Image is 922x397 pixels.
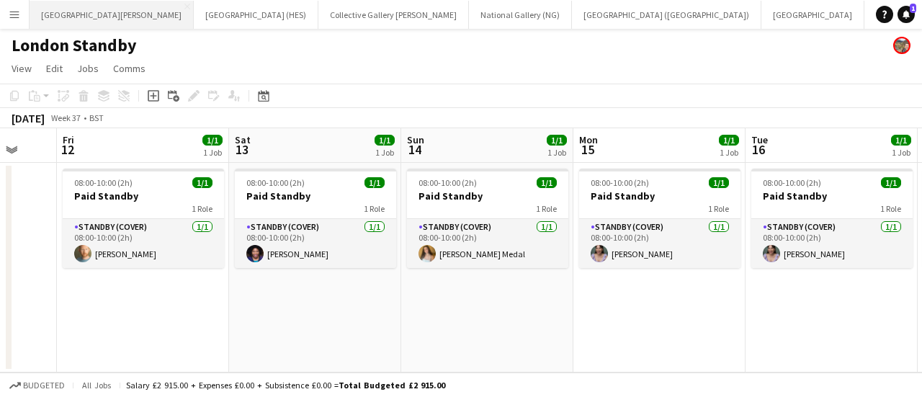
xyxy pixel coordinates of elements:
span: 08:00-10:00 (2h) [591,177,649,188]
span: Mon [579,133,598,146]
app-card-role: Standby (cover)1/108:00-10:00 (2h)[PERSON_NAME] [751,219,913,268]
span: Comms [113,62,146,75]
div: Salary £2 915.00 + Expenses £0.00 + Subsistence £0.00 = [126,380,445,391]
span: Fri [63,133,74,146]
div: 1 Job [375,147,394,158]
span: 1/1 [547,135,567,146]
div: 1 Job [892,147,910,158]
app-job-card: 08:00-10:00 (2h)1/1Paid Standby1 RoleStandby (cover)1/108:00-10:00 (2h)[PERSON_NAME] Medal [407,169,568,268]
span: 1/1 [891,135,911,146]
span: 1/1 [719,135,739,146]
span: Tue [751,133,768,146]
app-job-card: 08:00-10:00 (2h)1/1Paid Standby1 RoleStandby (cover)1/108:00-10:00 (2h)[PERSON_NAME] [235,169,396,268]
app-job-card: 08:00-10:00 (2h)1/1Paid Standby1 RoleStandby (cover)1/108:00-10:00 (2h)[PERSON_NAME] [751,169,913,268]
span: 08:00-10:00 (2h) [74,177,133,188]
app-card-role: Standby (cover)1/108:00-10:00 (2h)[PERSON_NAME] [579,219,740,268]
span: All jobs [79,380,114,391]
span: Total Budgeted £2 915.00 [339,380,445,391]
span: 1/1 [192,177,212,188]
span: 1/1 [709,177,729,188]
span: View [12,62,32,75]
span: 15 [577,141,598,158]
div: BST [89,112,104,123]
span: 1 Role [708,203,729,214]
h3: Paid Standby [407,189,568,202]
button: [GEOGRAPHIC_DATA] (HES) [194,1,318,29]
button: [GEOGRAPHIC_DATA] [761,1,864,29]
div: 1 Job [720,147,738,158]
button: [GEOGRAPHIC_DATA][PERSON_NAME] [30,1,194,29]
h3: Paid Standby [579,189,740,202]
span: 1 Role [880,203,901,214]
a: View [6,59,37,78]
span: 08:00-10:00 (2h) [419,177,477,188]
app-job-card: 08:00-10:00 (2h)1/1Paid Standby1 RoleStandby (cover)1/108:00-10:00 (2h)[PERSON_NAME] [579,169,740,268]
span: 1/1 [202,135,223,146]
a: Comms [107,59,151,78]
h3: Paid Standby [235,189,396,202]
app-card-role: Standby (cover)1/108:00-10:00 (2h)[PERSON_NAME] [63,219,224,268]
button: National Gallery (NG) [469,1,572,29]
div: [DATE] [12,111,45,125]
app-card-role: Standby (cover)1/108:00-10:00 (2h)[PERSON_NAME] Medal [407,219,568,268]
span: 1 [910,4,916,13]
span: Budgeted [23,380,65,391]
span: 1 Role [536,203,557,214]
a: Edit [40,59,68,78]
span: Sun [407,133,424,146]
span: Sat [235,133,251,146]
span: 13 [233,141,251,158]
button: Collective Gallery [PERSON_NAME] [318,1,469,29]
a: 1 [898,6,915,23]
button: Budgeted [7,378,67,393]
span: Edit [46,62,63,75]
span: Jobs [77,62,99,75]
h3: Paid Standby [751,189,913,202]
a: Jobs [71,59,104,78]
span: 14 [405,141,424,158]
span: 1 Role [192,203,212,214]
app-card-role: Standby (cover)1/108:00-10:00 (2h)[PERSON_NAME] [235,219,396,268]
span: Week 37 [48,112,84,123]
div: 1 Job [203,147,222,158]
span: 1/1 [364,177,385,188]
h1: London Standby [12,35,137,56]
span: 12 [61,141,74,158]
button: [GEOGRAPHIC_DATA] ([GEOGRAPHIC_DATA]) [572,1,761,29]
app-user-avatar: Alyce Paton [893,37,910,54]
h3: Paid Standby [63,189,224,202]
app-job-card: 08:00-10:00 (2h)1/1Paid Standby1 RoleStandby (cover)1/108:00-10:00 (2h)[PERSON_NAME] [63,169,224,268]
div: 1 Job [547,147,566,158]
span: 08:00-10:00 (2h) [246,177,305,188]
span: 1/1 [537,177,557,188]
span: 1 Role [364,203,385,214]
span: 1/1 [375,135,395,146]
span: 1/1 [881,177,901,188]
span: 08:00-10:00 (2h) [763,177,821,188]
span: 16 [749,141,768,158]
